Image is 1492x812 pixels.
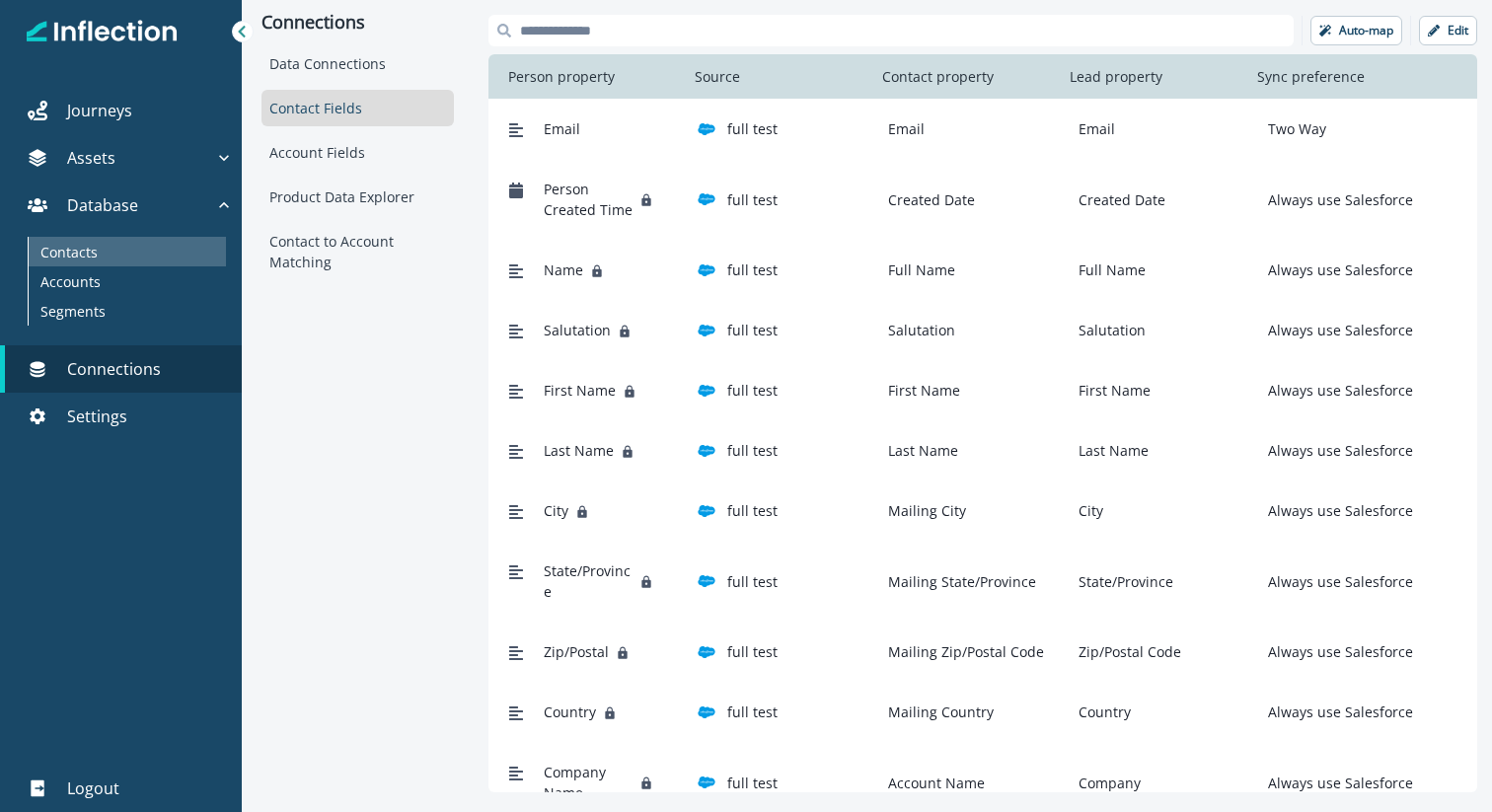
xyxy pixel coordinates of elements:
div: Data Connections [261,45,454,82]
a: Contacts [29,237,226,266]
img: salesforce [698,774,715,791]
p: Auto-map [1339,24,1393,37]
button: Auto-map [1310,16,1402,45]
a: Segments [29,296,226,326]
img: salesforce [698,120,715,138]
span: Country [544,701,596,722]
span: Company Name [544,762,634,803]
p: full test [727,380,778,401]
img: salesforce [698,572,715,590]
p: State/Province [1071,571,1173,592]
span: Name [544,259,583,280]
p: Assets [67,146,115,170]
button: Edit [1419,16,1477,45]
p: Settings [67,405,127,428]
p: Lead property [1062,66,1170,87]
p: Mailing State/Province [880,571,1036,592]
p: Always use Salesforce [1260,440,1413,461]
span: First Name [544,380,616,401]
img: salesforce [698,643,715,661]
p: Always use Salesforce [1260,189,1413,210]
p: Created Date [1071,189,1165,210]
p: Person property [500,66,623,87]
p: Source [687,66,748,87]
p: full test [727,118,778,139]
img: salesforce [698,502,715,520]
p: full test [727,773,778,793]
p: Full Name [880,259,955,280]
p: Last Name [1071,440,1149,461]
p: Sync preference [1249,66,1373,87]
p: First Name [880,380,960,401]
div: Product Data Explorer [261,179,454,215]
img: salesforce [698,190,715,208]
p: Connections [261,12,454,34]
span: Salutation [544,320,611,340]
p: full test [727,259,778,280]
p: Company [1071,773,1141,793]
p: full test [727,189,778,210]
a: Accounts [29,266,226,296]
p: Logout [67,776,119,800]
p: Contact property [874,66,1002,87]
p: Always use Salesforce [1260,320,1413,340]
p: Last Name [880,440,958,461]
div: Account Fields [261,134,454,171]
img: salesforce [698,442,715,460]
p: Edit [1448,24,1468,37]
p: Contacts [40,242,98,262]
span: State/Province [544,560,634,602]
p: First Name [1071,380,1151,401]
p: full test [727,440,778,461]
p: City [1071,500,1103,521]
p: full test [727,641,778,662]
p: full test [727,571,778,592]
p: Always use Salesforce [1260,641,1413,662]
img: salesforce [698,703,715,721]
p: Always use Salesforce [1260,380,1413,401]
p: Email [1071,118,1115,139]
span: Zip/Postal [544,641,609,662]
span: Email [544,118,580,139]
img: Inflection [27,18,178,45]
img: salesforce [698,382,715,400]
p: Salutation [880,320,955,340]
p: Mailing City [880,500,966,521]
p: Always use Salesforce [1260,701,1413,722]
p: Mailing Zip/Postal Code [880,641,1044,662]
p: Connections [67,357,161,381]
p: Account Name [880,773,985,793]
p: Mailing Country [880,701,994,722]
p: Accounts [40,271,101,292]
p: Journeys [67,99,132,122]
div: Contact to Account Matching [261,223,454,280]
p: Salutation [1071,320,1146,340]
p: Email [880,118,925,139]
p: Full Name [1071,259,1146,280]
p: full test [727,701,778,722]
p: Always use Salesforce [1260,500,1413,521]
span: Person Created Time [544,179,634,220]
img: salesforce [698,322,715,339]
p: Two Way [1260,118,1326,139]
p: full test [727,500,778,521]
p: Database [67,193,138,217]
img: salesforce [698,261,715,279]
p: Always use Salesforce [1260,571,1413,592]
p: Country [1071,701,1131,722]
span: Last Name [544,440,614,461]
p: Zip/Postal Code [1071,641,1181,662]
p: full test [727,320,778,340]
p: Created Date [880,189,975,210]
p: Always use Salesforce [1260,259,1413,280]
p: Always use Salesforce [1260,773,1413,793]
span: City [544,500,568,521]
p: Segments [40,301,106,322]
div: Contact Fields [261,90,454,126]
